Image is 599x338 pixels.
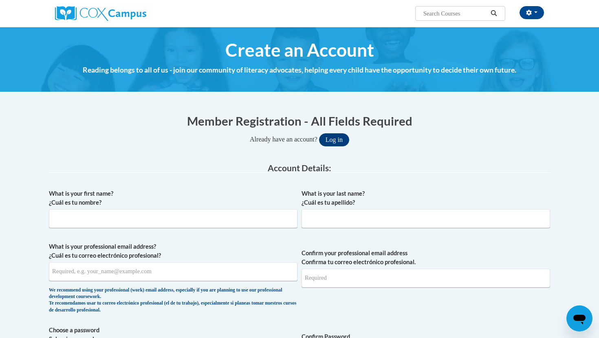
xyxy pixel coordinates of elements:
button: Account Settings [520,6,544,19]
input: Metadata input [49,209,297,228]
input: Metadata input [302,209,550,228]
h1: Member Registration - All Fields Required [49,113,550,129]
label: What is your last name? ¿Cuál es tu apellido? [302,189,550,207]
span: Already have an account? [250,136,317,143]
label: What is your professional email address? ¿Cuál es tu correo electrónico profesional? [49,242,297,260]
iframe: Button to launch messaging window [566,305,592,331]
button: Search [488,9,500,18]
label: What is your first name? ¿Cuál es tu nombre? [49,189,297,207]
span: Create an Account [225,39,374,61]
input: Search Courses [423,9,488,18]
span: Account Details: [268,163,331,173]
div: We recommend using your professional (work) email address, especially if you are planning to use ... [49,287,297,314]
label: Confirm your professional email address Confirma tu correo electrónico profesional. [302,249,550,267]
h4: Reading belongs to all of us - join our community of literacy advocates, helping every child have... [49,65,550,75]
input: Metadata input [49,262,297,281]
button: Log in [319,133,349,146]
input: Required [302,269,550,287]
img: Cox Campus [55,6,146,21]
